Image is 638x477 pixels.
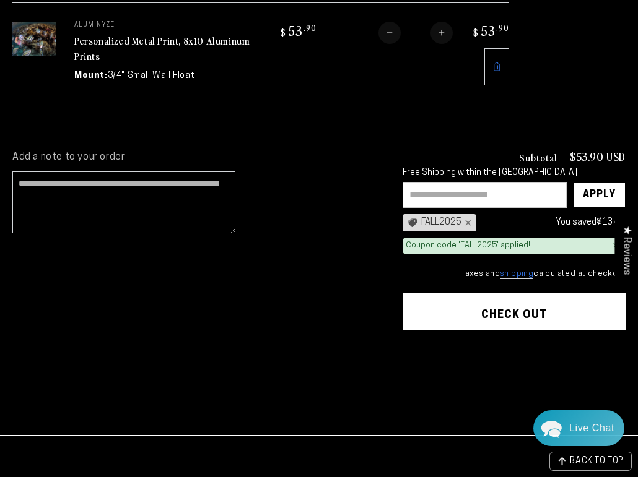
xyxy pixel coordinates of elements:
div: Contact Us Directly [569,410,614,446]
div: Free Shipping within the [GEOGRAPHIC_DATA] [403,168,626,179]
sup: .90 [304,22,317,33]
a: Personalized Metal Print, 8x10 Aluminum Prints [74,33,250,63]
input: Quantity for Personalized Metal Print, 8x10 Aluminum Prints [401,22,430,44]
span: We run on [95,345,168,351]
div: You saved ! [483,215,626,230]
div: Apply [583,183,616,207]
a: Remove 8"x10" Rectangle White Glossy Aluminyzed Photo [484,48,509,85]
img: Marie J [90,19,122,51]
bdi: 53 [471,22,509,39]
img: fba842a801236a3782a25bbf40121a09 [41,125,53,137]
small: Taxes and calculated at checkout [403,268,626,280]
div: × [461,218,471,228]
div: [DATE] [219,127,240,136]
p: aluminyze [74,22,260,29]
a: Leave A Message [82,363,181,382]
div: Coupon code 'FALL2025' applied! [406,241,530,251]
span: $ [281,26,286,38]
sup: .90 [496,22,509,33]
div: Click to open Judge.me floating reviews tab [614,216,638,285]
bdi: 53 [279,22,317,39]
dd: 3/4" Small Wall Float [108,69,195,82]
img: John [116,19,148,51]
p: Hello [PERSON_NAME], The team would just like to share this information: The attached photo, for ... [41,139,240,150]
img: 8"x10" Rectangle White Glossy Aluminyzed Photo [12,22,56,56]
h3: Subtotal [519,152,557,162]
div: Recent Conversations [25,103,237,114]
p: Hi [PERSON_NAME], I understand your position completely. As I hope that you understand ours, I ca... [41,179,240,191]
div: × [613,241,619,251]
span: Away until [DATE] [93,62,170,71]
label: Add a note to your order [12,151,378,164]
button: Check out [403,293,626,330]
img: missing_thumb-9d6c3a54066ef25ae95f5dc6d59505127880417e42794f8707aec483bafeb43d.png [41,165,53,178]
dt: Mount: [74,69,108,82]
div: Aluminyze [56,166,219,178]
span: $13.47 [596,218,624,227]
span: $ [473,26,479,38]
a: shipping [500,270,533,279]
span: Re:amaze [133,342,167,351]
span: BACK TO TOP [570,457,624,466]
div: [PERSON_NAME] [56,126,219,137]
div: Chat widget toggle [533,410,624,446]
div: FALL2025 [403,214,476,231]
img: Helga [142,19,174,51]
iframe: PayPal-paypal [403,355,626,388]
div: [DATE] [219,166,240,176]
p: $53.90 USD [570,151,626,162]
